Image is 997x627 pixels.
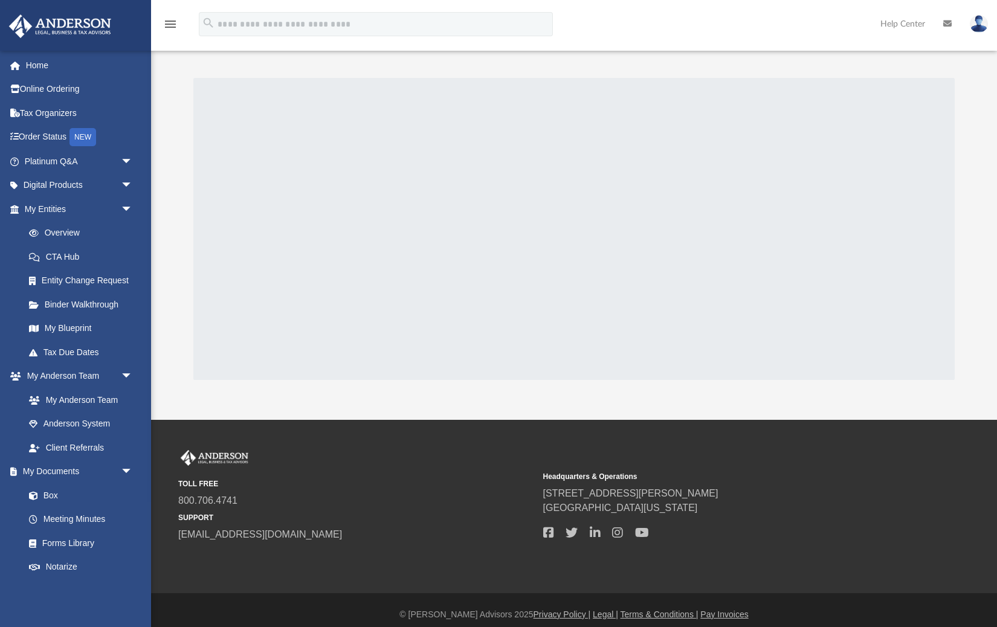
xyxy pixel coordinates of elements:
[17,340,151,364] a: Tax Due Dates
[8,101,151,125] a: Tax Organizers
[8,197,151,221] a: My Entitiesarrow_drop_down
[5,14,115,38] img: Anderson Advisors Platinum Portal
[593,609,618,619] a: Legal |
[621,609,699,619] a: Terms & Conditions |
[163,23,178,31] a: menu
[8,77,151,101] a: Online Ordering
[163,17,178,31] i: menu
[17,412,145,436] a: Anderson System
[17,531,139,555] a: Forms Library
[178,495,237,506] a: 800.706.4741
[8,125,151,150] a: Order StatusNEW
[17,317,145,341] a: My Blueprint
[8,460,145,484] a: My Documentsarrow_drop_down
[17,221,151,245] a: Overview
[17,555,145,579] a: Notarize
[178,450,251,466] img: Anderson Advisors Platinum Portal
[17,269,151,293] a: Entity Change Request
[970,15,988,33] img: User Pic
[121,579,145,603] span: arrow_drop_down
[121,197,145,222] span: arrow_drop_down
[121,173,145,198] span: arrow_drop_down
[17,483,139,507] a: Box
[17,245,151,269] a: CTA Hub
[8,364,145,388] a: My Anderson Teamarrow_drop_down
[178,529,342,539] a: [EMAIL_ADDRESS][DOMAIN_NAME]
[121,460,145,484] span: arrow_drop_down
[17,507,145,532] a: Meeting Minutes
[121,364,145,389] span: arrow_drop_down
[178,512,535,523] small: SUPPORT
[8,53,151,77] a: Home
[17,292,151,317] a: Binder Walkthrough
[8,579,145,603] a: Online Learningarrow_drop_down
[17,436,145,460] a: Client Referrals
[121,149,145,174] span: arrow_drop_down
[17,388,139,412] a: My Anderson Team
[69,128,96,146] div: NEW
[178,478,535,489] small: TOLL FREE
[700,609,748,619] a: Pay Invoices
[8,149,151,173] a: Platinum Q&Aarrow_drop_down
[8,173,151,198] a: Digital Productsarrow_drop_down
[543,471,900,482] small: Headquarters & Operations
[151,608,997,621] div: © [PERSON_NAME] Advisors 2025
[534,609,591,619] a: Privacy Policy |
[543,503,698,513] a: [GEOGRAPHIC_DATA][US_STATE]
[543,488,718,498] a: [STREET_ADDRESS][PERSON_NAME]
[202,16,215,30] i: search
